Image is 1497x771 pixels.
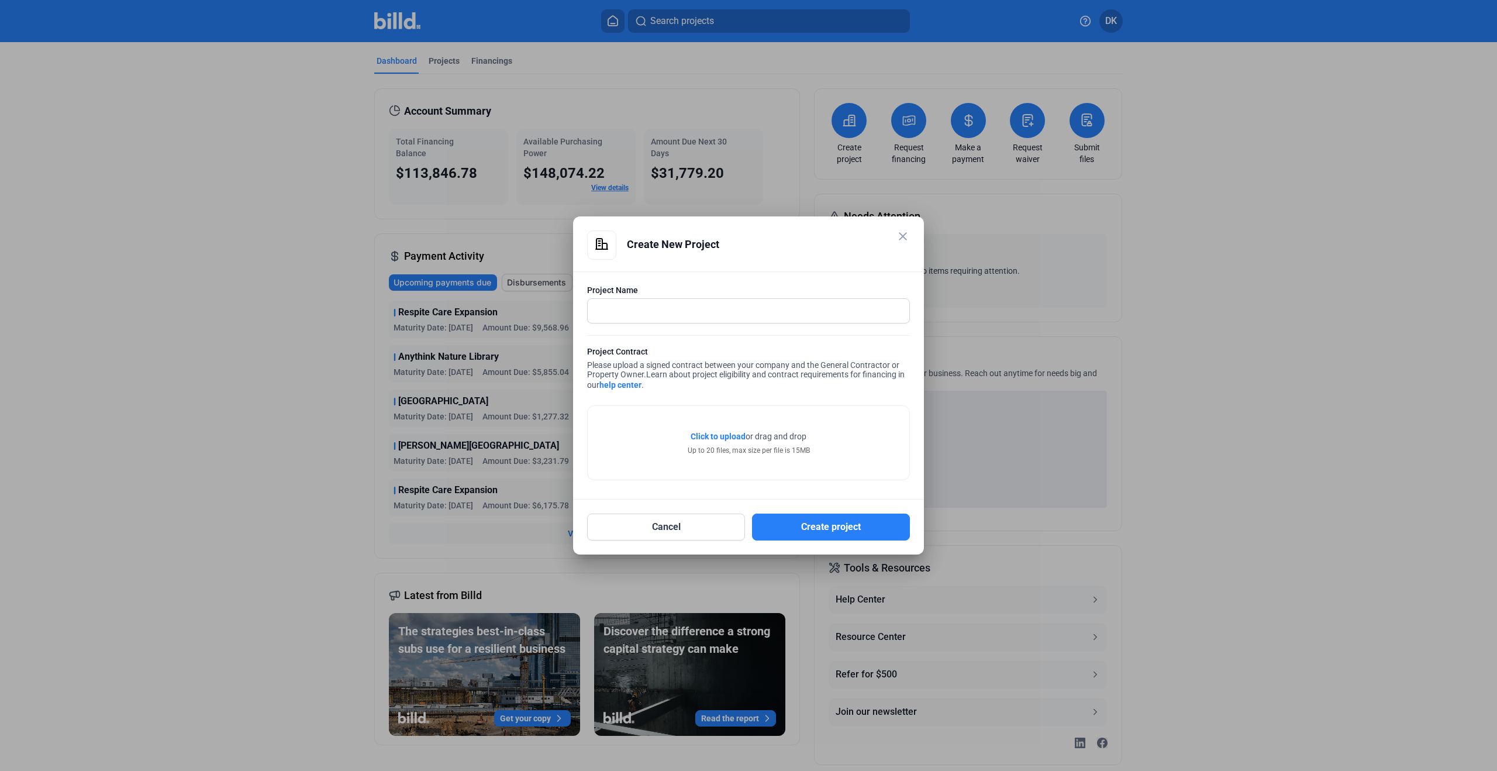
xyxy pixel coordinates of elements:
span: or drag and drop [746,431,806,442]
span: Click to upload [691,432,746,441]
div: Project Contract [587,346,910,360]
button: Create project [752,514,910,541]
div: Please upload a signed contract between your company and the General Contractor or Property Owner. [587,346,910,394]
div: Project Name [587,284,910,296]
button: Cancel [587,514,745,541]
div: Create New Project [627,230,910,259]
a: help center [599,380,641,390]
div: Up to 20 files, max size per file is 15MB [688,445,810,456]
mat-icon: close [896,229,910,243]
span: Learn about project eligibility and contract requirements for financing in our . [587,370,905,390]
